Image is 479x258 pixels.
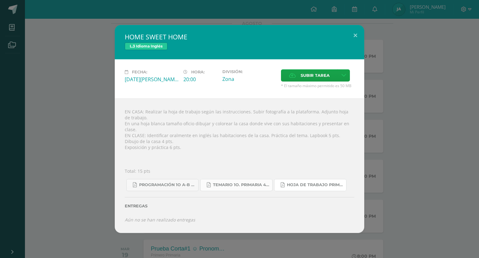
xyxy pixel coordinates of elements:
[125,76,178,83] div: [DATE][PERSON_NAME]
[115,98,364,233] div: EN CASA: Realizar la hoja de trabajo según las instrucciones. Subir fotografía a la plataforma. A...
[125,42,167,50] span: L.3 Idioma Inglés
[274,179,346,191] a: Hoja de trabajo PRIMERO1.pdf
[281,83,354,88] span: * El tamaño máximo permitido es 50 MB
[222,76,276,82] div: Zona
[191,70,205,74] span: Hora:
[125,32,354,41] h2: HOME SWEET HOME
[125,217,195,223] i: Aún no se han realizado entregas
[183,76,217,83] div: 20:00
[139,182,195,187] span: Programación 1o A-B Inglés.pdf
[287,182,343,187] span: Hoja de trabajo PRIMERO1.pdf
[222,69,276,74] label: División:
[346,25,364,46] button: Close (Esc)
[213,182,269,187] span: Temario 1o. primaria 4-2025.pdf
[132,70,147,74] span: Fecha:
[125,204,354,208] label: Entregas
[301,70,330,81] span: Subir tarea
[200,179,273,191] a: Temario 1o. primaria 4-2025.pdf
[126,179,199,191] a: Programación 1o A-B Inglés.pdf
